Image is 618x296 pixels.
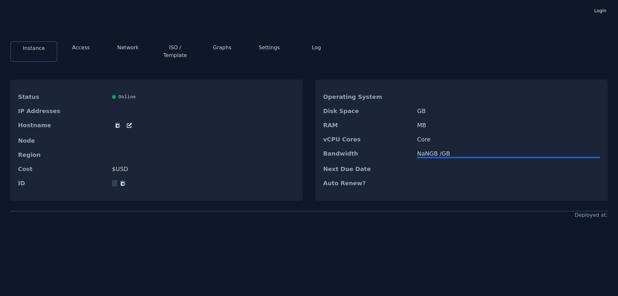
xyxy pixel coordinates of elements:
button: Settings [259,44,280,52]
div: NaN GB / GB [417,150,600,157]
dt: Bandwidth [323,150,412,158]
dd: GB [417,108,600,114]
button: Access [72,44,90,52]
dt: Region [18,152,107,158]
dt: Status [18,94,107,100]
button: Instance [23,44,45,52]
dt: Cost [18,166,107,172]
dt: Node [18,138,107,144]
dd: $ USD [112,166,295,172]
dt: vCPU Cores [323,136,412,143]
a: Login [593,6,608,14]
button: Network [117,44,139,52]
dt: Auto Renew? [323,180,412,186]
dt: Operating System [323,94,412,100]
dt: RAM [323,122,412,129]
dt: ID [18,180,107,186]
dt: Disk Space [323,108,412,114]
div: Online [112,94,295,100]
dt: IP Addresses [18,108,107,114]
dt: Next Due Date [323,166,412,172]
div: Deployed at: [575,211,608,219]
dd: MB [417,122,600,129]
img: Logo [10,5,57,15]
dd: Core [417,136,600,143]
button: Graphs [213,44,231,52]
button: Log [312,44,321,52]
dt: Hostname [18,122,107,130]
button: ISO / Template [157,44,193,59]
